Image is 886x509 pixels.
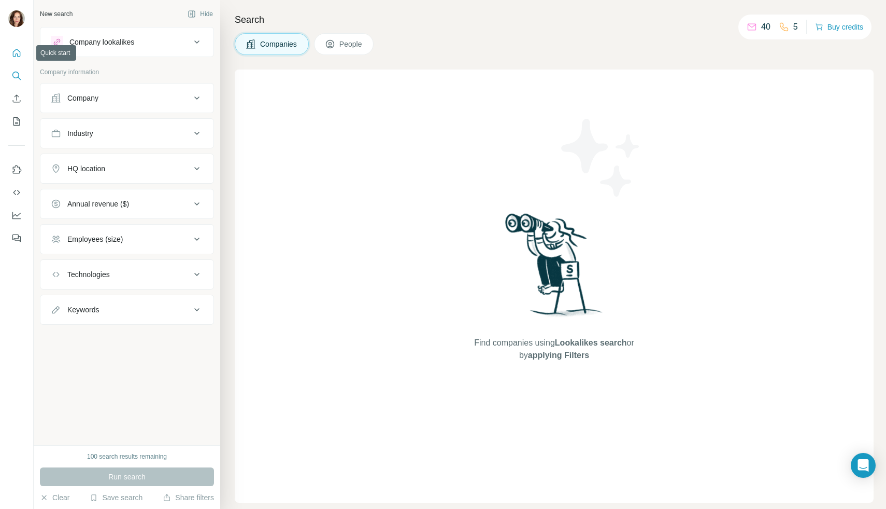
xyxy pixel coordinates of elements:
button: Annual revenue ($) [40,191,213,216]
button: Quick start [8,44,25,62]
button: Enrich CSV [8,89,25,108]
h4: Search [235,12,874,27]
div: Annual revenue ($) [67,199,129,209]
div: HQ location [67,163,105,174]
button: Hide [180,6,220,22]
button: Buy credits [815,20,863,34]
button: Dashboard [8,206,25,225]
span: applying Filters [528,351,589,360]
span: Companies [260,39,298,49]
button: Save search [90,492,142,503]
button: Use Surfe API [8,183,25,202]
img: Surfe Illustration - Stars [554,111,648,204]
button: My lists [8,112,25,131]
div: Employees (size) [67,234,123,244]
p: 5 [793,21,798,33]
button: Clear [40,492,69,503]
button: Share filters [163,492,214,503]
div: Company [67,93,98,103]
span: Find companies using or by [471,337,637,362]
button: Use Surfe on LinkedIn [8,160,25,179]
span: Lookalikes search [555,338,627,347]
img: Avatar [8,10,25,27]
div: Company lookalikes [69,37,134,47]
div: New search [40,9,73,19]
p: Company information [40,67,214,77]
button: Employees (size) [40,227,213,252]
div: Industry [67,128,93,139]
p: 40 [761,21,770,33]
button: Company [40,86,213,111]
button: HQ location [40,156,213,181]
button: Technologies [40,262,213,287]
button: Search [8,66,25,85]
div: Open Intercom Messenger [851,453,876,478]
button: Company lookalikes [40,30,213,54]
button: Feedback [8,229,25,247]
div: Keywords [67,305,99,315]
span: People [339,39,363,49]
div: Technologies [67,269,110,280]
div: 100 search results remaining [87,452,167,461]
button: Industry [40,121,213,146]
img: Surfe Illustration - Woman searching with binoculars [501,211,608,326]
button: Keywords [40,297,213,322]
